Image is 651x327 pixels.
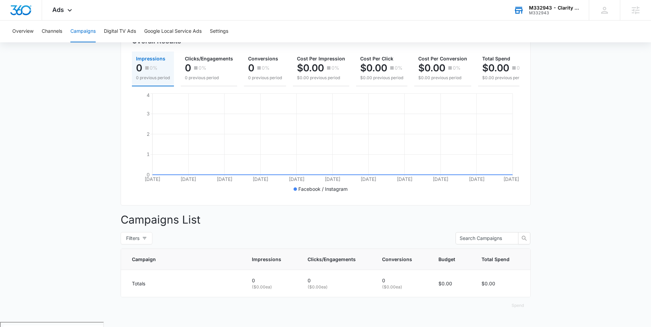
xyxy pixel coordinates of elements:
input: Search Campaigns [460,234,509,242]
p: ( $0.00 ea) [252,284,291,290]
p: $0.00 [360,62,387,73]
img: website_grey.svg [11,18,16,23]
button: Overview [12,20,33,42]
img: logo_orange.svg [11,11,16,16]
p: 0% [331,66,339,70]
div: Totals [132,280,235,287]
tspan: 3 [147,111,150,116]
button: Filters [121,232,152,244]
tspan: [DATE] [361,176,376,182]
p: 0% [517,66,525,70]
p: 0 [308,277,366,284]
button: Spend [505,297,531,314]
span: Total Spend [482,256,510,263]
p: 0 [382,277,422,284]
tspan: [DATE] [288,176,304,182]
p: $0.00 [438,280,465,287]
span: Ads [52,6,64,13]
span: Total Spend [482,56,510,61]
tspan: 0 [147,172,150,177]
div: v 4.0.25 [19,11,33,16]
tspan: 4 [147,92,150,98]
tspan: 2 [147,131,150,137]
img: tab_domain_overview_orange.svg [18,40,24,45]
span: Conversions [248,56,278,61]
span: Cost Per Impression [297,56,345,61]
tspan: 1 [147,151,150,157]
span: search [518,236,530,241]
span: Cost Per Conversion [418,56,467,61]
span: Clicks/Engagements [185,56,233,61]
button: Campaigns [70,20,96,42]
p: ( $0.00 ea) [308,284,366,290]
p: $0.00 [297,62,324,73]
span: Impressions [252,256,281,263]
p: $0.00 previous period [482,75,525,81]
tspan: [DATE] [469,176,484,182]
img: tab_keywords_by_traffic_grey.svg [68,40,73,45]
span: Filters [126,234,139,242]
div: Domain Overview [26,40,61,45]
p: Campaigns List [121,212,531,228]
span: Cost Per Click [360,56,393,61]
button: search [518,232,530,244]
p: 0 [185,62,191,73]
p: Facebook / Instagram [298,185,348,193]
tspan: [DATE] [503,176,519,182]
p: 0 previous period [185,75,233,81]
p: 0% [453,66,461,70]
p: 0 previous period [248,75,282,81]
span: Conversions [382,256,412,263]
div: Keywords by Traffic [76,40,115,45]
p: $0.00 [418,62,445,73]
tspan: [DATE] [433,176,448,182]
span: Impressions [136,56,165,61]
p: 0 [248,62,254,73]
p: 0 [136,62,142,73]
p: $0.00 [482,62,509,73]
button: Channels [42,20,62,42]
div: account name [529,5,579,11]
button: Settings [210,20,228,42]
span: Budget [438,256,455,263]
span: Campaign [132,256,226,263]
tspan: [DATE] [325,176,340,182]
p: 0% [262,66,270,70]
span: Clicks/Engagements [308,256,356,263]
p: 0% [395,66,403,70]
td: $0.00 [473,270,530,297]
p: $0.00 previous period [297,75,345,81]
div: account id [529,11,579,15]
tspan: [DATE] [253,176,268,182]
div: Domain: [DOMAIN_NAME] [18,18,75,23]
tspan: [DATE] [216,176,232,182]
button: Google Local Service Ads [144,20,202,42]
p: 0 [252,277,291,284]
p: $0.00 previous period [360,75,403,81]
p: $0.00 previous period [418,75,467,81]
p: ( $0.00 ea) [382,284,422,290]
tspan: [DATE] [180,176,196,182]
p: 0 previous period [136,75,170,81]
tspan: [DATE] [396,176,412,182]
p: 0% [199,66,206,70]
p: 0% [150,66,158,70]
tspan: [DATE] [145,176,160,182]
button: Digital TV Ads [104,20,136,42]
